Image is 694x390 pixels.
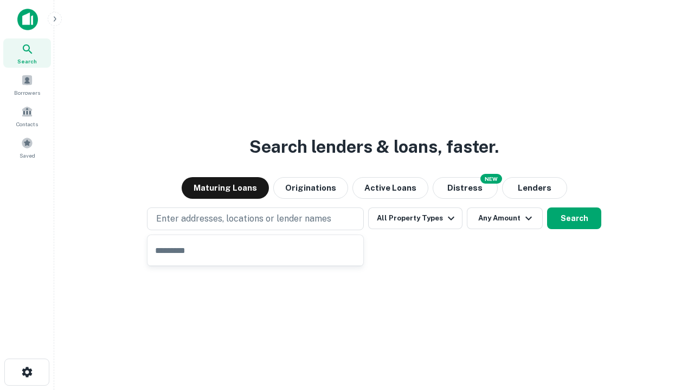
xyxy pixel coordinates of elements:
a: Contacts [3,101,51,131]
span: Saved [20,151,35,160]
a: Saved [3,133,51,162]
button: Maturing Loans [182,177,269,199]
button: Enter addresses, locations or lender names [147,207,364,230]
button: Search distressed loans with lien and other non-mortgage details. [433,177,498,199]
span: Borrowers [14,88,40,97]
button: All Property Types [368,207,462,229]
span: Search [17,57,37,66]
img: capitalize-icon.png [17,9,38,30]
a: Search [3,38,51,68]
div: NEW [480,174,502,184]
a: Borrowers [3,70,51,99]
button: Search [547,207,601,229]
p: Enter addresses, locations or lender names [156,212,331,225]
button: Lenders [502,177,567,199]
h3: Search lenders & loans, faster. [249,134,499,160]
button: Active Loans [352,177,428,199]
button: Originations [273,177,348,199]
iframe: Chat Widget [640,303,694,355]
span: Contacts [16,120,38,128]
button: Any Amount [467,207,543,229]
